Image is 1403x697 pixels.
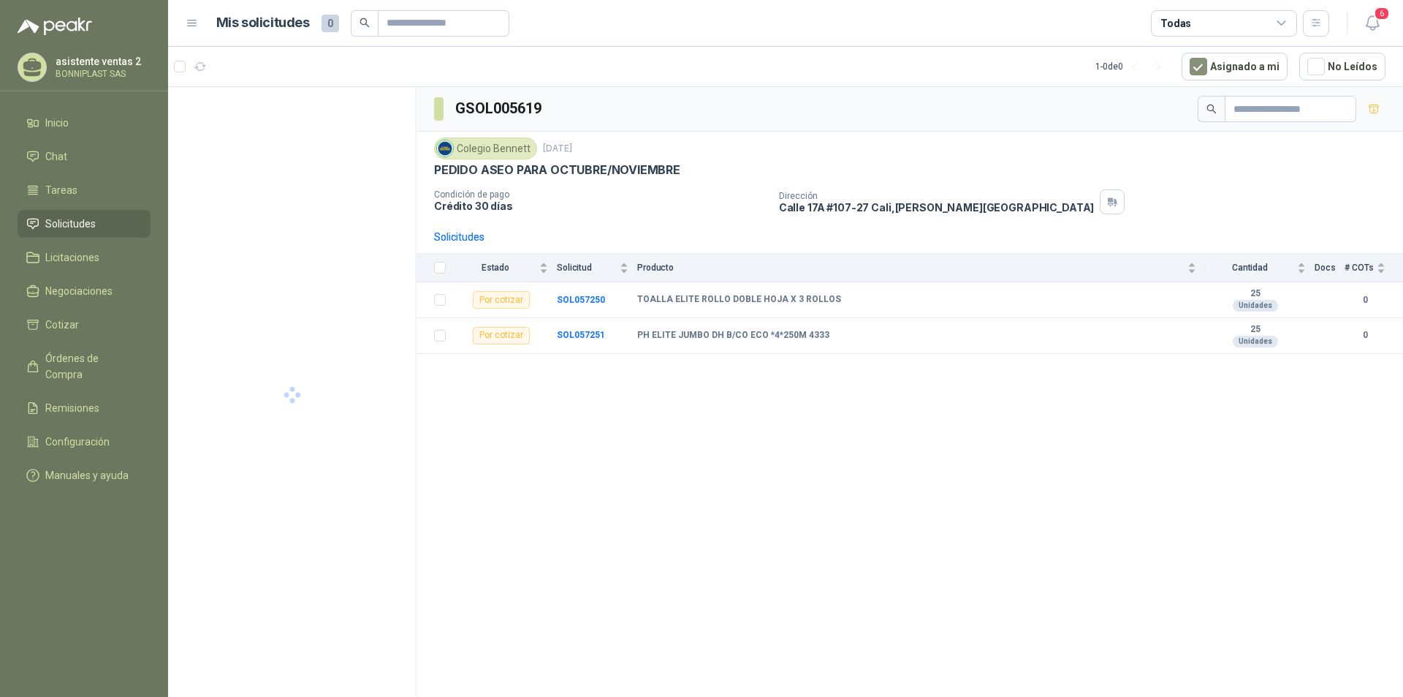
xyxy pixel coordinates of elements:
a: Cotizar [18,311,151,339]
h3: GSOL005619 [455,97,544,120]
p: Condición de pago [434,189,767,200]
span: search [360,18,370,28]
p: PEDIDO ASEO PARA OCTUBRE/NOVIEMBRE [434,162,680,178]
b: 0 [1345,293,1385,307]
span: 6 [1374,7,1390,20]
div: Solicitudes [434,229,484,245]
span: Remisiones [45,400,99,416]
img: Company Logo [437,140,453,157]
a: Órdenes de Compra [18,344,151,388]
span: Licitaciones [45,249,99,265]
p: asistente ventas 2 [56,56,147,67]
span: Solicitud [557,263,617,273]
a: Configuración [18,428,151,456]
span: Cotizar [45,317,79,333]
p: Calle 17A #107-27 Cali , [PERSON_NAME][GEOGRAPHIC_DATA] [779,201,1095,214]
a: Manuales y ayuda [18,461,151,489]
a: Remisiones [18,394,151,422]
p: Dirección [779,191,1095,201]
div: Por cotizar [473,291,530,309]
p: [DATE] [543,142,572,156]
th: Docs [1315,254,1345,282]
button: 6 [1359,10,1385,37]
span: Cantidad [1205,263,1294,273]
div: Todas [1160,15,1191,31]
span: Producto [637,263,1185,273]
div: Unidades [1233,336,1278,347]
b: 0 [1345,328,1385,342]
p: Crédito 30 días [434,200,767,212]
span: # COTs [1345,263,1374,273]
th: Producto [637,254,1205,282]
button: No Leídos [1299,53,1385,80]
b: 25 [1205,324,1306,336]
b: PH ELITE JUMBO DH B/CO ECO *4*250M 4333 [637,330,829,342]
span: 0 [322,15,339,32]
a: SOL057251 [557,330,605,340]
th: # COTs [1345,254,1403,282]
span: search [1206,104,1217,114]
div: Colegio Bennett [434,137,537,159]
a: Inicio [18,109,151,137]
th: Solicitud [557,254,637,282]
span: Manuales y ayuda [45,467,129,483]
span: Configuración [45,434,110,450]
div: Por cotizar [473,327,530,344]
span: Inicio [45,115,69,131]
div: 1 - 0 de 0 [1095,55,1170,78]
a: Chat [18,143,151,170]
th: Estado [455,254,557,282]
img: Logo peakr [18,18,92,35]
span: Órdenes de Compra [45,350,137,383]
span: Chat [45,148,67,165]
h1: Mis solicitudes [216,12,310,34]
span: Solicitudes [45,216,96,232]
b: 25 [1205,288,1306,300]
a: Licitaciones [18,244,151,271]
span: Tareas [45,182,77,198]
th: Cantidad [1205,254,1315,282]
div: Unidades [1233,300,1278,312]
a: SOL057250 [557,295,605,305]
a: Tareas [18,176,151,204]
span: Estado [455,263,536,273]
b: TOALLA ELITE ROLLO DOBLE HOJA X 3 ROLLOS [637,294,841,306]
button: Asignado a mi [1182,53,1288,80]
span: Negociaciones [45,283,113,299]
a: Solicitudes [18,210,151,238]
p: BONNIPLAST SAS [56,69,147,78]
a: Negociaciones [18,277,151,305]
